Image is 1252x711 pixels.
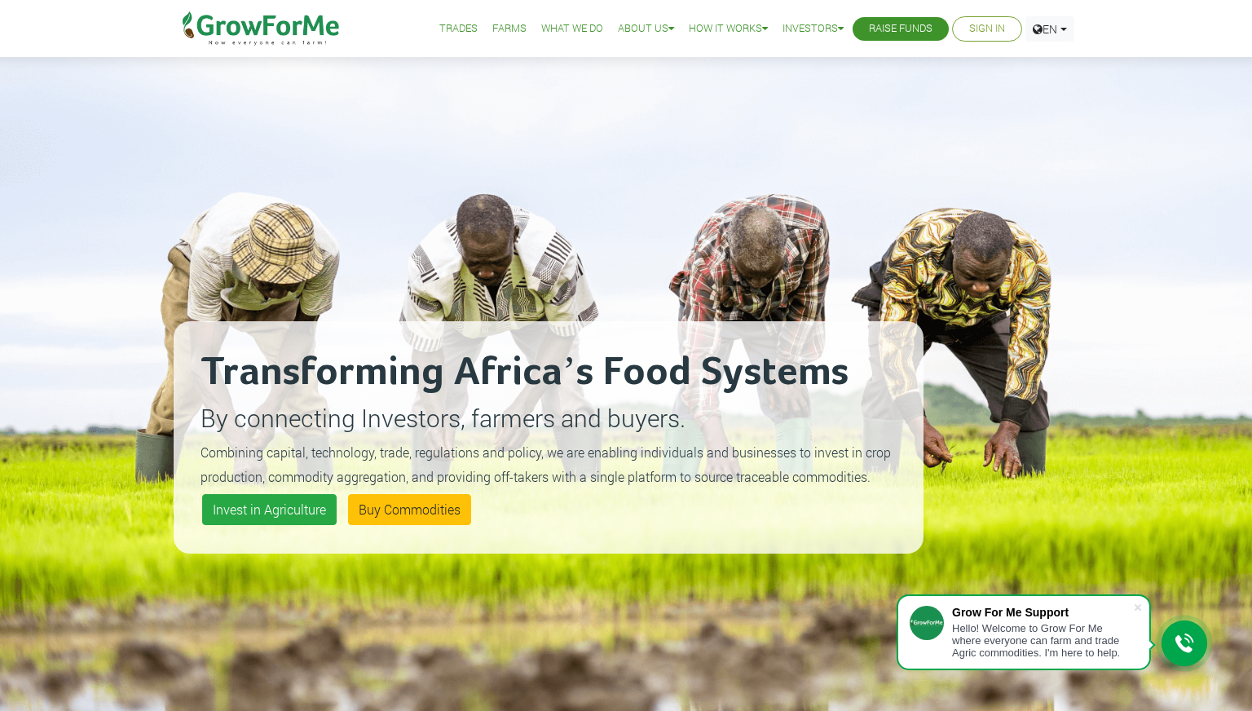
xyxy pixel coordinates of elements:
a: Sign In [969,20,1005,38]
a: Invest in Agriculture [202,494,337,525]
small: Combining capital, technology, trade, regulations and policy, we are enabling individuals and bus... [201,444,891,485]
a: Investors [782,20,844,38]
a: Trades [439,20,478,38]
div: Hello! Welcome to Grow For Me where everyone can farm and trade Agric commodities. I'm here to help. [952,622,1133,659]
h2: Transforming Africa’s Food Systems [201,348,897,397]
a: Buy Commodities [348,494,471,525]
a: What We Do [541,20,603,38]
a: Farms [492,20,527,38]
a: How it Works [689,20,768,38]
div: Grow For Me Support [952,606,1133,619]
a: About Us [618,20,674,38]
a: EN [1025,16,1074,42]
a: Raise Funds [869,20,932,38]
p: By connecting Investors, farmers and buyers. [201,400,897,436]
